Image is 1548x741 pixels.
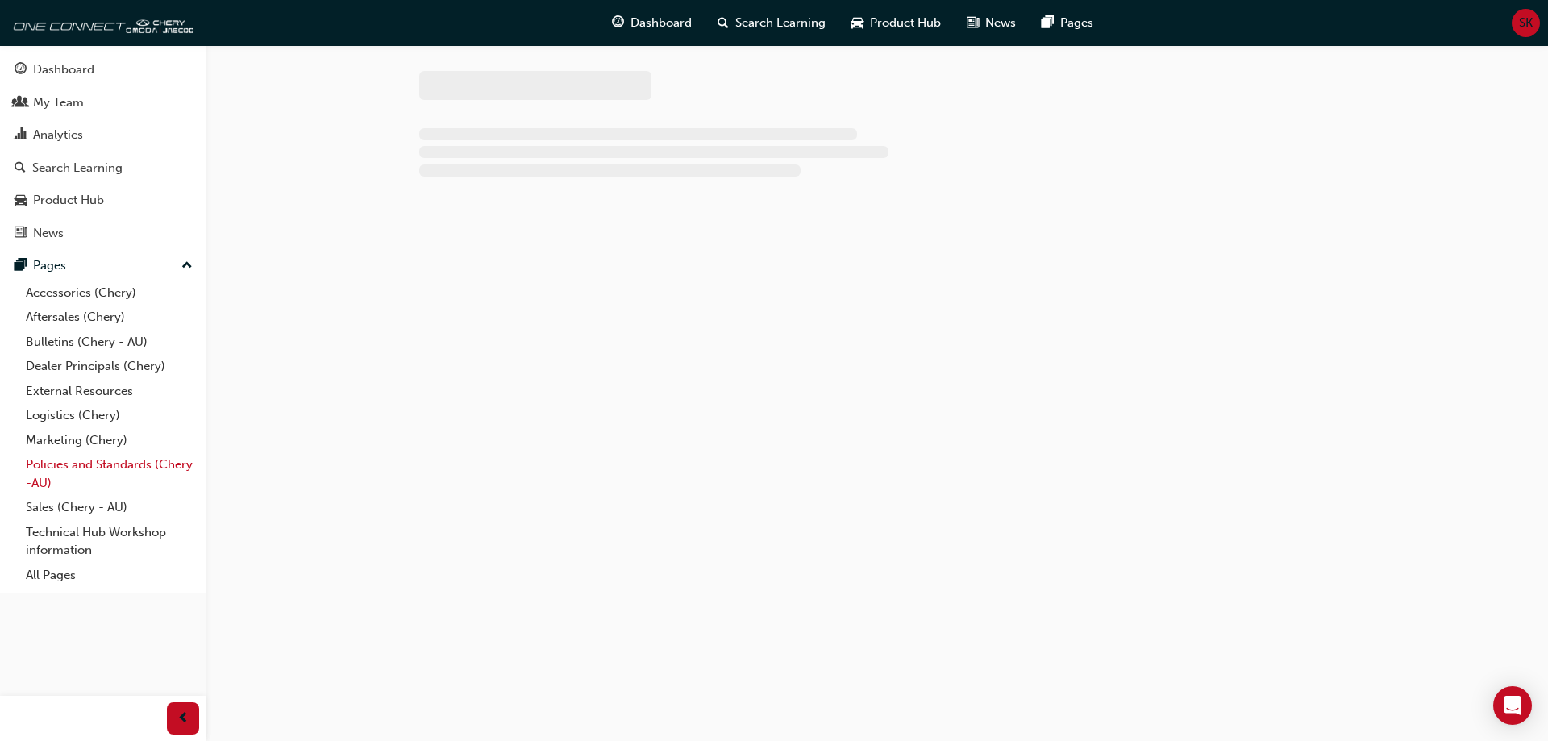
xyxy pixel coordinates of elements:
[33,256,66,275] div: Pages
[1029,6,1106,40] a: pages-iconPages
[705,6,838,40] a: search-iconSearch Learning
[851,13,863,33] span: car-icon
[19,305,199,330] a: Aftersales (Chery)
[15,96,27,110] span: people-icon
[19,330,199,355] a: Bulletins (Chery - AU)
[15,227,27,241] span: news-icon
[19,520,199,563] a: Technical Hub Workshop information
[6,219,199,248] a: News
[6,251,199,281] button: Pages
[181,256,193,277] span: up-icon
[15,63,27,77] span: guage-icon
[177,709,189,729] span: prev-icon
[19,428,199,453] a: Marketing (Chery)
[19,403,199,428] a: Logistics (Chery)
[1493,686,1532,725] div: Open Intercom Messenger
[6,185,199,215] a: Product Hub
[6,52,199,251] button: DashboardMy TeamAnalyticsSearch LearningProduct HubNews
[33,60,94,79] div: Dashboard
[33,191,104,210] div: Product Hub
[718,13,729,33] span: search-icon
[599,6,705,40] a: guage-iconDashboard
[6,55,199,85] a: Dashboard
[33,126,83,144] div: Analytics
[32,159,123,177] div: Search Learning
[15,128,27,143] span: chart-icon
[19,281,199,306] a: Accessories (Chery)
[838,6,954,40] a: car-iconProduct Hub
[19,354,199,379] a: Dealer Principals (Chery)
[870,14,941,32] span: Product Hub
[1519,14,1533,32] span: SK
[15,161,26,176] span: search-icon
[1512,9,1540,37] button: SK
[19,452,199,495] a: Policies and Standards (Chery -AU)
[1060,14,1093,32] span: Pages
[33,224,64,243] div: News
[1042,13,1054,33] span: pages-icon
[6,88,199,118] a: My Team
[19,495,199,520] a: Sales (Chery - AU)
[967,13,979,33] span: news-icon
[630,14,692,32] span: Dashboard
[15,194,27,208] span: car-icon
[735,14,826,32] span: Search Learning
[985,14,1016,32] span: News
[954,6,1029,40] a: news-iconNews
[612,13,624,33] span: guage-icon
[6,153,199,183] a: Search Learning
[19,379,199,404] a: External Resources
[33,94,84,112] div: My Team
[15,259,27,273] span: pages-icon
[6,120,199,150] a: Analytics
[19,563,199,588] a: All Pages
[8,6,193,39] img: oneconnect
